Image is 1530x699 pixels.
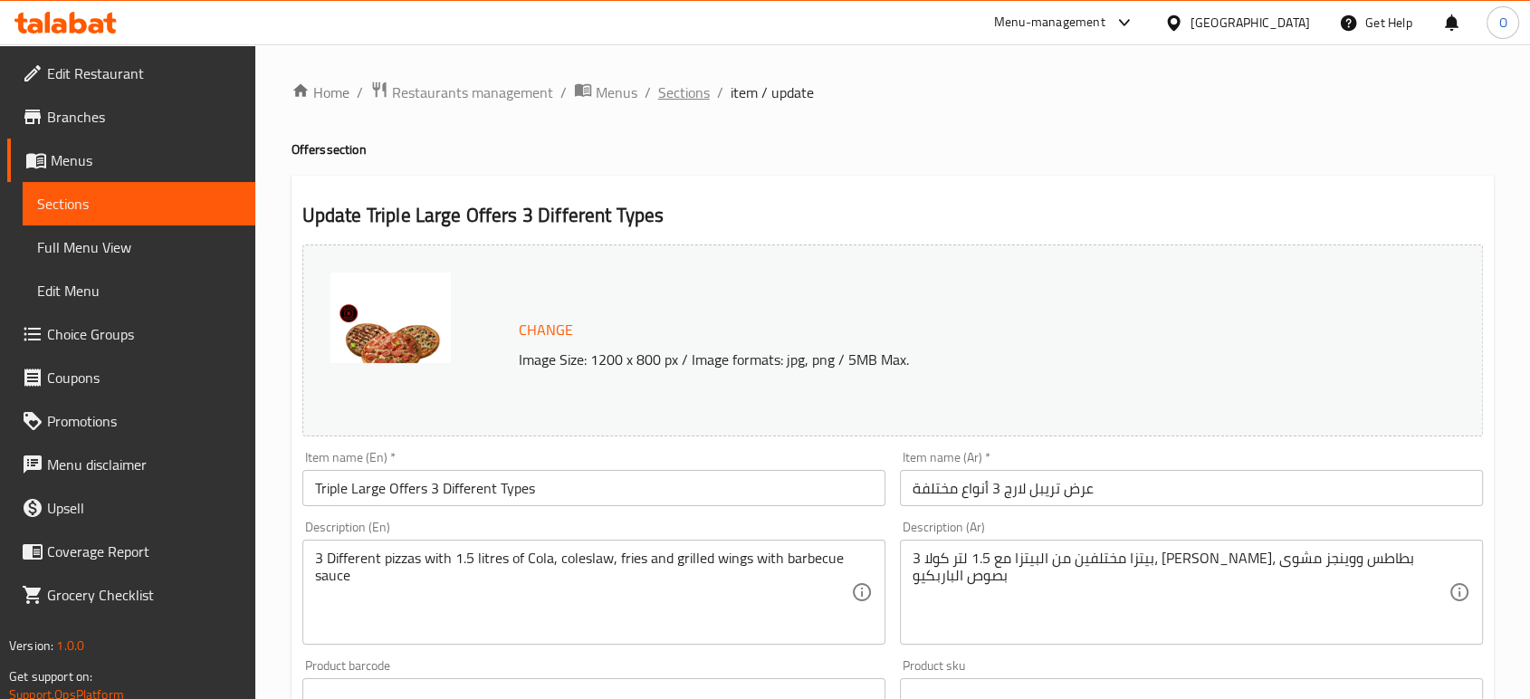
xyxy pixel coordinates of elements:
[1498,13,1506,33] span: O
[512,311,580,349] button: Change
[292,140,1494,158] h4: Offers section
[37,193,241,215] span: Sections
[7,573,255,617] a: Grocery Checklist
[1191,13,1310,33] div: [GEOGRAPHIC_DATA]
[658,81,710,103] a: Sections
[7,52,255,95] a: Edit Restaurant
[37,280,241,302] span: Edit Menu
[7,486,255,530] a: Upsell
[574,81,637,104] a: Menus
[23,225,255,269] a: Full Menu View
[7,530,255,573] a: Coverage Report
[731,81,814,103] span: item / update
[9,634,53,657] span: Version:
[315,550,851,636] textarea: 3 Different pizzas with 1.5 litres of Cola, coleslaw, fries and grilled wings with barbecue sauce
[47,541,241,562] span: Coverage Report
[23,182,255,225] a: Sections
[47,62,241,84] span: Edit Restaurant
[51,149,241,171] span: Menus
[370,81,553,104] a: Restaurants management
[47,410,241,432] span: Promotions
[47,454,241,475] span: Menu disclaimer
[330,273,451,363] img: mmw_638422466631159218
[7,443,255,486] a: Menu disclaimer
[7,139,255,182] a: Menus
[292,81,1494,104] nav: breadcrumb
[47,497,241,519] span: Upsell
[37,236,241,258] span: Full Menu View
[7,312,255,356] a: Choice Groups
[47,106,241,128] span: Branches
[47,323,241,345] span: Choice Groups
[994,12,1105,34] div: Menu-management
[47,584,241,606] span: Grocery Checklist
[23,269,255,312] a: Edit Menu
[47,367,241,388] span: Coupons
[596,81,637,103] span: Menus
[392,81,553,103] span: Restaurants management
[519,317,573,343] span: Change
[7,356,255,399] a: Coupons
[9,665,92,688] span: Get support on:
[913,550,1449,636] textarea: 3 بيتزا مختلفين من البيتزا مع 1.5 لتر كولا، [PERSON_NAME]، بطاطس ووينجز مشوى بصوص الباربكيو
[56,634,84,657] span: 1.0.0
[302,202,1483,229] h2: Update Triple Large Offers 3 Different Types
[900,470,1483,506] input: Enter name Ar
[717,81,723,103] li: /
[357,81,363,103] li: /
[7,399,255,443] a: Promotions
[512,349,1355,370] p: Image Size: 1200 x 800 px / Image formats: jpg, png / 5MB Max.
[7,95,255,139] a: Branches
[292,81,349,103] a: Home
[302,470,885,506] input: Enter name En
[645,81,651,103] li: /
[560,81,567,103] li: /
